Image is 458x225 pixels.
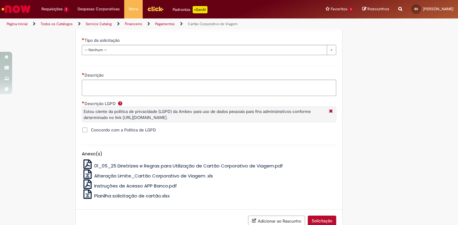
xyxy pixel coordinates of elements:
[82,38,85,40] span: Necessários
[147,4,164,13] img: click_logo_yellow_360x200.png
[85,38,121,43] span: Tipo da solicitação
[414,7,418,11] span: BS
[94,163,283,169] span: 01_05_25 Diretrizes e Regras para Utilização de Cartão Corporativo de Viagem.pdf
[129,6,138,12] span: More
[78,6,120,12] span: Despesas Corporativas
[82,80,336,96] textarea: Descrição
[5,18,301,30] ul: Trilhas de página
[1,3,32,15] img: ServiceNow
[423,6,453,12] span: [PERSON_NAME]
[85,72,105,78] span: Descrição
[82,163,283,169] a: 01_05_25 Diretrizes e Regras para Utilização de Cartão Corporativo de Viagem.pdf
[94,173,213,179] span: Alteração Limite_Cartão Corporativo de Viagem .xls
[91,127,156,133] span: Concordo com a Politica de LGPD
[367,6,389,12] span: Rascunhos
[85,45,324,55] span: -- Nenhum --
[94,183,177,189] span: Instruções de Acesso APP Banco.pdf
[94,193,170,199] span: Planilha solicitação de cartão.xlsx
[82,151,336,157] h5: Anexo(s)
[86,22,112,26] a: Service Catalog
[82,173,213,179] a: Alteração Limite_Cartão Corporativo de Viagem .xls
[82,101,85,104] span: Obrigatório
[362,6,389,12] a: Rascunhos
[84,109,311,120] span: Estou ciente da politica de privacidade (LGPD) da Ambev para uso de dados pessoais para fins admi...
[41,22,73,26] a: Todos os Catálogos
[85,101,117,106] span: Descrição LGPD
[7,22,28,26] a: Página inicial
[125,22,142,26] a: Financeiro
[64,7,68,12] span: 1
[173,6,207,13] div: Padroniza
[82,193,170,199] a: Planilha solicitação de cartão.xlsx
[117,101,124,106] span: Ajuda para Descrição LGPD
[193,6,207,13] p: +GenAi
[327,108,334,115] i: Fechar Mais Informações Por question_descricao_lgpd
[188,22,237,26] a: Cartão Corporativo de Viagem
[82,183,177,189] a: Instruções de Acesso APP Banco.pdf
[349,7,353,12] span: 1
[331,6,347,12] span: Favoritos
[41,6,63,12] span: Requisições
[155,22,175,26] a: Pagamentos
[82,73,85,75] span: Necessários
